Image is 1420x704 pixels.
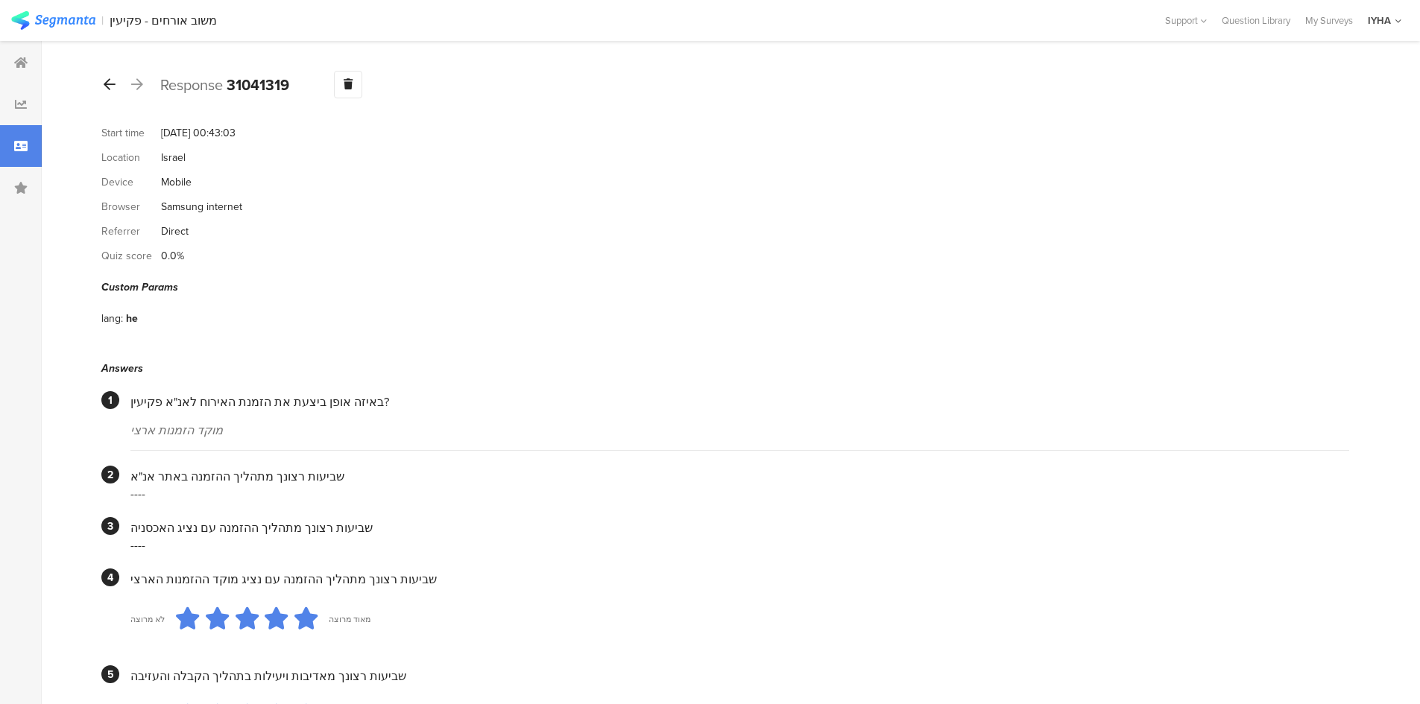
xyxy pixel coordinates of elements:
[101,391,119,409] div: 1
[130,393,1349,410] div: באיזה אופן ביצעת את הזמנת האירוח לאנ"א פקיעין?
[101,311,126,326] div: lang:
[110,13,217,28] div: משוב אורחים - פקיעין
[130,422,1349,439] div: מוקד הזמנות ארצי
[227,74,289,96] b: 31041319
[1165,9,1207,32] div: Support
[329,613,370,625] div: מאוד מרוצה
[101,517,119,535] div: 3
[101,665,119,683] div: 5
[1214,13,1298,28] a: Question Library
[130,613,165,625] div: לא מרוצה
[101,568,119,586] div: 4
[130,519,1349,536] div: שביעות רצונך מתהליך ההזמנה עם נציג האכסניה
[130,667,1349,685] div: שביעות רצונך מאדיבות ויעילות בתהליך הקבלה והעזיבה
[1368,13,1391,28] div: IYHA
[101,199,161,215] div: Browser
[101,12,104,29] div: |
[101,361,1349,376] div: Answers
[161,125,236,141] div: [DATE] 00:43:03
[11,11,95,30] img: segmanta logo
[101,125,161,141] div: Start time
[161,223,189,239] div: Direct
[130,571,1349,588] div: שביעות רצונך מתהליך ההזמנה עם נציג מוקד ההזמנות הארצי
[161,248,184,264] div: 0.0%
[161,174,192,190] div: Mobile
[130,485,1349,502] div: ----
[101,466,119,483] div: 2
[1298,13,1360,28] a: My Surveys
[101,223,161,239] div: Referrer
[101,248,161,264] div: Quiz score
[161,199,242,215] div: Samsung internet
[160,74,223,96] span: Response
[101,174,161,190] div: Device
[130,468,1349,485] div: שביעות רצונך מתהליך ההזמנה באתר אנ"א
[130,536,1349,554] div: ----
[126,311,138,326] div: he
[161,150,186,165] div: Israel
[101,150,161,165] div: Location
[101,279,1349,295] div: Custom Params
